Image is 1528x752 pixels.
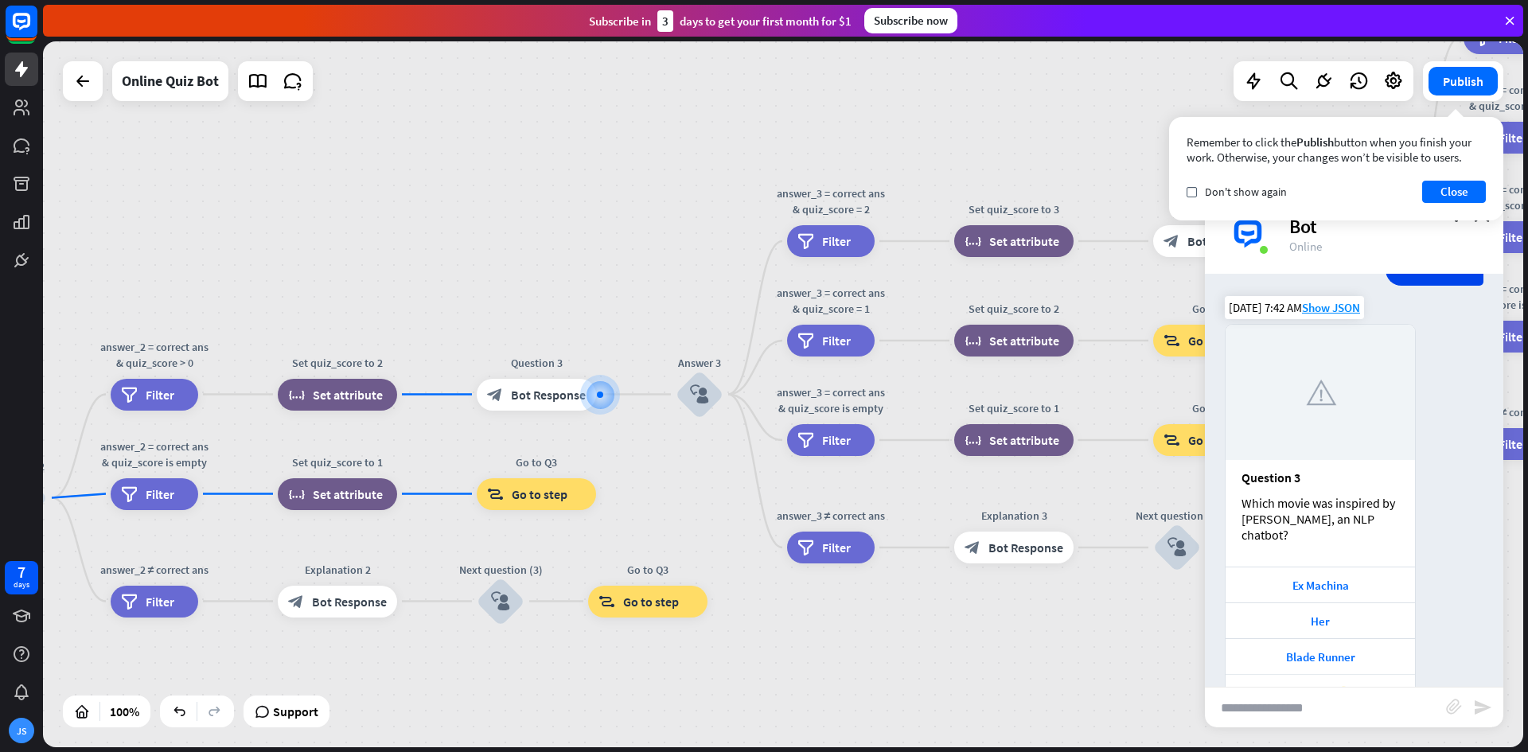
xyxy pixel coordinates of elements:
[797,432,814,448] i: filter
[989,233,1059,249] span: Set attribute
[121,486,138,502] i: filter
[121,387,138,403] i: filter
[288,387,305,403] i: block_set_attribute
[266,454,409,470] div: Set quiz_score to 1
[9,718,34,743] div: JS
[657,10,673,32] div: 3
[1188,333,1244,349] span: Go to step
[988,540,1063,555] span: Bot Response
[623,594,679,610] span: Go to step
[989,432,1059,448] span: Set attribute
[14,579,29,590] div: days
[690,385,709,404] i: block_user_input
[1129,508,1225,524] div: Next question (4)
[146,387,174,403] span: Filter
[797,233,814,249] i: filter
[942,400,1086,416] div: Set quiz_score to 1
[1187,134,1486,165] div: Remember to click the button when you finish your work. Otherwise, your changes won’t be visible ...
[1187,233,1262,249] span: Bot Response
[965,540,980,555] i: block_bot_response
[1289,239,1484,254] div: Online
[1241,495,1399,543] div: Which movie was inspired by [PERSON_NAME], an NLP chatbot?
[1499,329,1527,345] span: Filter
[775,384,887,416] div: answer_3 = correct ans & quiz_score is empty
[797,540,814,555] i: filter
[1292,364,1348,420] img: f599820105ac0f7000bd.png
[313,387,383,403] span: Set attribute
[121,594,138,610] i: filter
[797,333,814,349] i: filter
[652,355,747,371] div: Answer 3
[487,486,504,502] i: block_goto
[1429,67,1498,95] button: Publish
[5,561,38,594] a: 7 days
[465,454,608,470] div: Go to Q3
[13,6,60,54] button: Open LiveChat chat widget
[1141,301,1284,317] div: Go to Q4
[942,508,1086,524] div: Explanation 3
[1422,181,1486,203] button: Close
[1141,400,1284,416] div: Go to Q4
[512,486,567,502] span: Go to step
[1234,614,1407,629] div: Her
[1302,300,1360,315] span: Show JSON
[1205,185,1287,199] span: Don't show again
[1499,436,1527,452] span: Filter
[105,699,144,724] div: 100%
[598,594,615,610] i: block_goto
[99,562,210,578] div: answer_2 ≠ correct ans
[1499,229,1527,245] span: Filter
[1167,538,1187,557] i: block_user_input
[99,438,210,470] div: answer_2 = correct ans & quiz_score is empty
[1234,578,1407,593] div: Ex Machina
[989,333,1059,349] span: Set attribute
[273,699,318,724] span: Support
[146,486,174,502] span: Filter
[99,339,210,371] div: answer_2 = correct ans & quiz_score > 0
[1473,698,1492,717] i: send
[491,592,510,611] i: block_user_input
[864,8,957,33] div: Subscribe now
[775,285,887,317] div: answer_3 = correct ans & quiz_score = 1
[122,61,219,101] div: Online Quiz Bot
[266,355,409,371] div: Set quiz_score to 2
[965,432,981,448] i: block_set_attribute
[1499,130,1527,146] span: Filter
[1446,699,1462,715] i: block_attachment
[146,594,174,610] span: Filter
[1241,470,1399,485] div: Question 3
[589,10,852,32] div: Subscribe in days to get your first month for $1
[822,333,851,349] span: Filter
[1289,214,1484,239] div: Bot
[1141,201,1284,217] div: Question 4
[453,562,548,578] div: Next question (3)
[1188,432,1244,448] span: Go to step
[266,562,409,578] div: Explanation 2
[942,301,1086,317] div: Set quiz_score to 2
[1225,296,1364,319] div: [DATE] 7:42 AM
[1164,333,1180,349] i: block_goto
[1234,685,1407,700] div: Show tip 💡
[313,486,383,502] span: Set attribute
[576,562,719,578] div: Go to Q3
[511,387,586,403] span: Bot Response
[465,355,608,371] div: Question 3
[822,540,851,555] span: Filter
[1234,649,1407,664] div: Blade Runner
[965,333,981,349] i: block_set_attribute
[18,565,25,579] div: 7
[288,594,304,610] i: block_bot_response
[312,594,387,610] span: Bot Response
[775,508,887,524] div: answer_3 ≠ correct ans
[1164,432,1180,448] i: block_goto
[288,486,305,502] i: block_set_attribute
[487,387,503,403] i: block_bot_response
[822,233,851,249] span: Filter
[822,432,851,448] span: Filter
[942,201,1086,217] div: Set quiz_score to 3
[1296,134,1334,150] span: Publish
[775,185,887,217] div: answer_3 = correct ans & quiz_score = 2
[965,233,981,249] i: block_set_attribute
[1164,233,1179,249] i: block_bot_response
